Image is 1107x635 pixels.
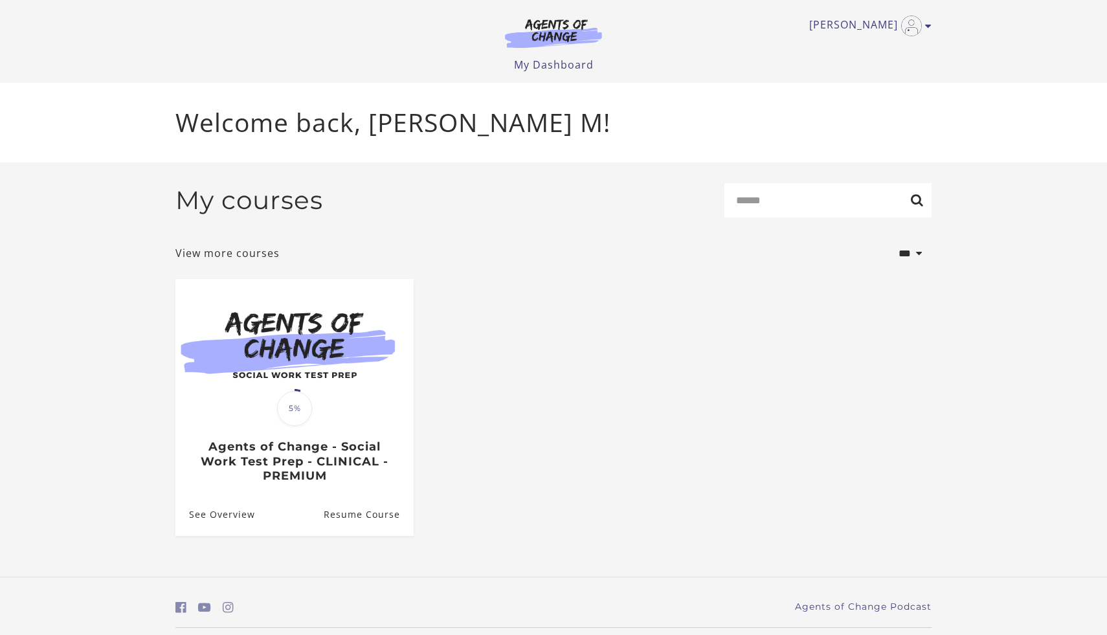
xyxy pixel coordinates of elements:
a: https://www.instagram.com/agentsofchangeprep/ (Open in a new window) [223,598,234,617]
i: https://www.facebook.com/groups/aswbtestprep (Open in a new window) [175,601,186,614]
h3: Agents of Change - Social Work Test Prep - CLINICAL - PREMIUM [189,440,399,484]
i: https://www.instagram.com/agentsofchangeprep/ (Open in a new window) [223,601,234,614]
a: Agents of Change Podcast [795,600,932,614]
p: Welcome back, [PERSON_NAME] M! [175,104,932,142]
a: Agents of Change - Social Work Test Prep - CLINICAL - PREMIUM: See Overview [175,493,255,535]
a: Agents of Change - Social Work Test Prep - CLINICAL - PREMIUM: Resume Course [324,493,414,535]
a: My Dashboard [514,58,594,72]
h2: My courses [175,185,323,216]
span: 5% [277,391,312,426]
img: Agents of Change Logo [491,18,616,48]
a: https://www.youtube.com/c/AgentsofChangeTestPrepbyMeaganMitchell (Open in a new window) [198,598,211,617]
a: https://www.facebook.com/groups/aswbtestprep (Open in a new window) [175,598,186,617]
i: https://www.youtube.com/c/AgentsofChangeTestPrepbyMeaganMitchell (Open in a new window) [198,601,211,614]
a: Toggle menu [809,16,925,36]
a: View more courses [175,245,280,261]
